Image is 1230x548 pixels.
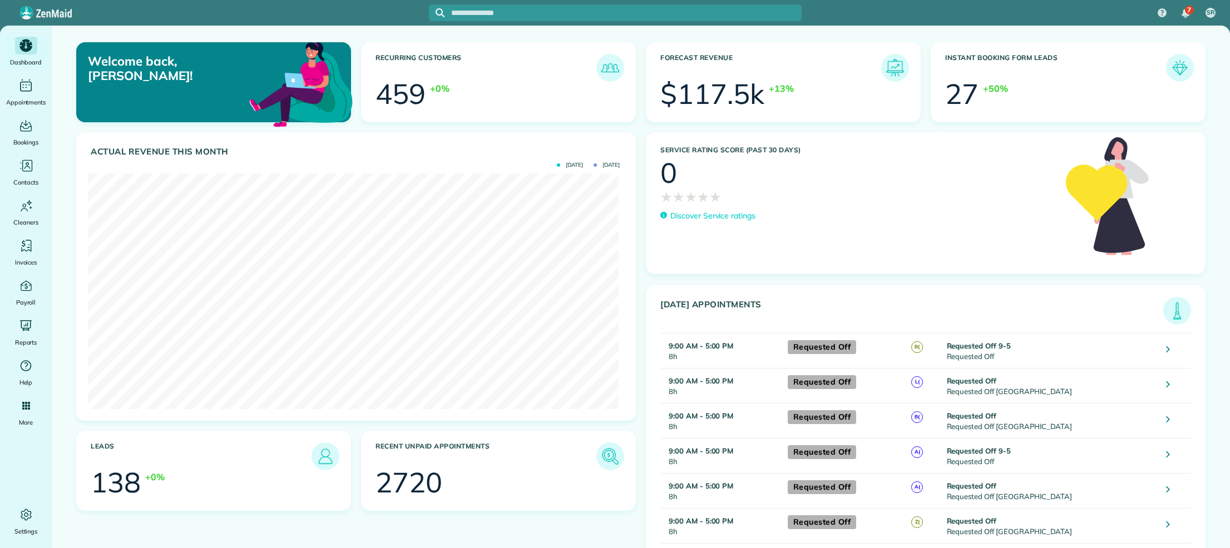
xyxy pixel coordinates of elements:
a: Settings [4,506,47,537]
p: Welcome back, [PERSON_NAME]! [88,54,264,83]
strong: Requested Off [947,376,997,385]
strong: Requested Off 9-5 [947,446,1011,455]
span: ★ [685,187,697,207]
span: Appointments [6,97,46,108]
span: Help [19,377,33,388]
td: 8h [660,368,782,403]
span: Dashboard [10,57,42,68]
span: SR [1207,8,1214,17]
h3: Service Rating score (past 30 days) [660,146,1055,154]
div: 459 [376,80,426,108]
span: Reports [15,337,37,348]
h3: Instant Booking Form Leads [945,54,1166,82]
div: +0% [430,82,449,95]
a: Dashboard [4,37,47,68]
div: $117.5k [660,80,764,108]
strong: Requested Off [947,481,997,490]
img: icon_leads-1bed01f49abd5b7fead27621c3d59655bb73ed531f8eeb49469d10e621d6b896.png [314,445,337,467]
span: Payroll [16,297,36,308]
span: ★ [709,187,722,207]
a: Reports [4,317,47,348]
span: Requested Off [788,515,857,529]
span: ★ [673,187,685,207]
img: icon_unpaid_appointments-47b8ce3997adf2238b356f14209ab4cced10bd1f174958f3ca8f1d0dd7fffeee.png [599,445,621,467]
strong: 9:00 AM - 5:00 PM [669,411,733,420]
span: Cleaners [13,217,38,228]
span: Requested Off [788,340,857,354]
h3: Forecast Revenue [660,54,881,82]
strong: 9:00 AM - 5:00 PM [669,516,733,525]
span: A( [911,481,923,493]
td: 8h [660,403,782,438]
a: Invoices [4,237,47,268]
div: 2720 [376,469,442,496]
a: Help [4,357,47,388]
svg: Focus search [436,8,444,17]
span: A( [911,446,923,458]
span: Requested Off [788,410,857,424]
a: Contacts [4,157,47,188]
p: Discover Service ratings [670,210,755,222]
h3: Recent unpaid appointments [376,442,596,470]
div: +13% [769,82,794,95]
td: Requested Off [GEOGRAPHIC_DATA] [944,508,1158,543]
img: icon_forecast_revenue-8c13a41c7ed35a8dcfafea3cbb826a0462acb37728057bba2d056411b612bbbe.png [884,57,906,79]
div: +0% [145,470,165,484]
div: 138 [91,469,141,496]
a: Discover Service ratings [660,210,755,222]
strong: Requested Off 9-5 [947,341,1011,350]
span: B( [911,411,923,423]
button: Focus search [429,8,444,17]
td: 8h [660,508,782,543]
h3: Actual Revenue this month [91,147,624,157]
strong: 9:00 AM - 5:00 PM [669,376,733,385]
h3: Leads [91,442,312,470]
a: Cleaners [4,197,47,228]
td: 8h [660,438,782,473]
span: Z( [911,516,923,528]
a: Payroll [4,277,47,308]
span: Bookings [13,137,39,148]
strong: Requested Off [947,516,997,525]
strong: Requested Off [947,411,997,420]
span: Invoices [15,257,37,268]
span: ★ [660,187,673,207]
div: +50% [983,82,1008,95]
td: Requested Off [944,438,1158,473]
a: Bookings [4,117,47,148]
a: Appointments [4,77,47,108]
strong: 9:00 AM - 5:00 PM [669,446,733,455]
span: Settings [14,526,38,537]
span: More [19,417,33,428]
span: [DATE] [557,162,583,168]
img: icon_recurring_customers-cf858462ba22bcd05b5a5880d41d6543d210077de5bb9ebc9590e49fd87d84ed.png [599,57,621,79]
span: ★ [697,187,709,207]
span: Requested Off [788,375,857,389]
div: 0 [660,159,677,187]
div: 27 [945,80,979,108]
td: Requested Off [GEOGRAPHIC_DATA] [944,403,1158,438]
span: [DATE] [594,162,620,168]
div: 7 unread notifications [1174,1,1197,26]
td: Requested Off [GEOGRAPHIC_DATA] [944,368,1158,403]
img: icon_todays_appointments-901f7ab196bb0bea1936b74009e4eb5ffbc2d2711fa7634e0d609ed5ef32b18b.png [1166,300,1188,322]
strong: 9:00 AM - 5:00 PM [669,341,733,350]
h3: [DATE] Appointments [660,300,1163,325]
td: 8h [660,473,782,508]
img: icon_form_leads-04211a6a04a5b2264e4ee56bc0799ec3eb69b7e499cbb523a139df1d13a81ae0.png [1169,57,1191,79]
td: 8h [660,333,782,368]
span: Requested Off [788,480,857,494]
img: dashboard_welcome-42a62b7d889689a78055ac9021e634bf52bae3f8056760290aed330b23ab8690.png [247,29,355,137]
span: Contacts [13,177,38,188]
span: B( [911,341,923,353]
td: Requested Off [944,333,1158,368]
strong: 9:00 AM - 5:00 PM [669,481,733,490]
span: Requested Off [788,445,857,459]
span: 7 [1187,6,1191,14]
h3: Recurring Customers [376,54,596,82]
td: Requested Off [GEOGRAPHIC_DATA] [944,473,1158,508]
span: L( [911,376,923,388]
